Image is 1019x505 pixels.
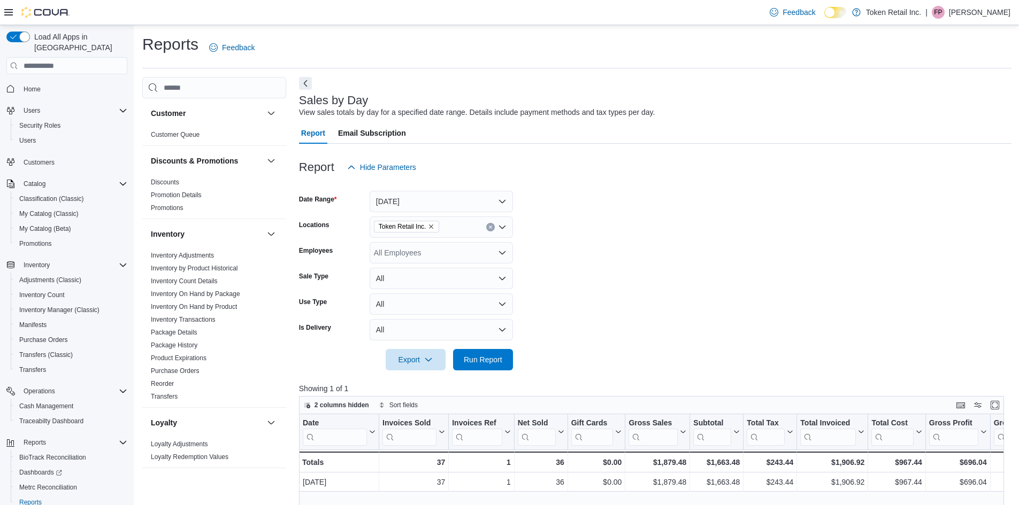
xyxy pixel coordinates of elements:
[19,259,54,271] button: Inventory
[374,399,422,411] button: Sort fields
[19,483,77,492] span: Metrc Reconciliation
[151,131,200,138] a: Customer Queue
[452,456,510,469] div: 1
[571,418,613,429] div: Gift Cards
[989,399,1001,411] button: Enter fullscreen
[303,476,376,488] div: [DATE]
[19,306,99,314] span: Inventory Manager (Classic)
[19,136,36,145] span: Users
[299,107,655,118] div: View sales totals by day for a specified date range. Details include payment methods and tax type...
[265,477,278,490] button: OCM
[15,466,127,479] span: Dashboards
[151,204,183,212] span: Promotions
[747,418,793,446] button: Total Tax
[19,156,127,169] span: Customers
[15,304,104,316] a: Inventory Manager (Classic)
[370,268,513,289] button: All
[747,418,785,429] div: Total Tax
[11,191,132,206] button: Classification (Classic)
[824,7,847,18] input: Dark Mode
[303,418,367,446] div: Date
[2,154,132,170] button: Customers
[11,206,132,221] button: My Catalog (Classic)
[19,385,59,398] button: Operations
[19,291,65,299] span: Inventory Count
[19,82,127,95] span: Home
[693,418,731,446] div: Subtotal
[15,481,127,494] span: Metrc Reconciliation
[11,288,132,302] button: Inventory Count
[19,453,86,462] span: BioTrack Reconciliation
[19,239,52,248] span: Promotions
[19,104,44,117] button: Users
[151,178,179,187] span: Discounts
[151,393,178,400] a: Transfers
[517,418,564,446] button: Net Sold
[299,272,328,281] label: Sale Type
[800,476,864,488] div: $1,906.92
[571,456,622,469] div: $0.00
[11,273,132,288] button: Adjustments (Classic)
[151,367,200,375] a: Purchase Orders
[871,418,913,446] div: Total Cost
[954,399,967,411] button: Keyboard shortcuts
[21,7,70,18] img: Cova
[15,466,66,479] a: Dashboards
[299,323,331,332] label: Is Delivery
[693,418,731,429] div: Subtotal
[800,456,864,469] div: $1,906.92
[19,276,81,284] span: Adjustments (Classic)
[392,349,439,370] span: Export
[2,384,132,399] button: Operations
[151,251,214,260] span: Inventory Adjustments
[932,6,945,19] div: Fetima Perkins
[151,191,202,199] span: Promotion Details
[299,195,337,204] label: Date Range
[971,399,984,411] button: Display options
[151,264,238,273] span: Inventory by Product Historical
[19,436,50,449] button: Reports
[205,37,259,58] a: Feedback
[299,161,334,174] h3: Report
[871,418,922,446] button: Total Cost
[151,156,263,166] button: Discounts & Promotions
[222,42,255,53] span: Feedback
[571,476,622,488] div: $0.00
[11,347,132,362] button: Transfers (Classic)
[11,480,132,495] button: Metrc Reconciliation
[15,451,90,464] a: BioTrack Reconciliation
[949,6,1010,19] p: [PERSON_NAME]
[19,195,84,203] span: Classification (Classic)
[302,456,376,469] div: Totals
[374,221,440,232] span: Token Retail Inc.
[19,351,73,359] span: Transfers (Classic)
[15,363,127,376] span: Transfers
[15,134,40,147] a: Users
[11,450,132,465] button: BioTrack Reconciliation
[15,333,72,346] a: Purchase Orders
[783,7,815,18] span: Feedback
[370,319,513,340] button: All
[151,229,185,239] h3: Inventory
[453,349,513,370] button: Run Report
[517,418,555,429] div: Net Sold
[15,222,127,235] span: My Catalog (Beta)
[15,237,127,250] span: Promotions
[19,417,83,425] span: Traceabilty Dashboard
[151,277,218,285] a: Inventory Count Details
[19,83,45,96] a: Home
[629,476,686,488] div: $1,879.48
[19,177,127,190] span: Catalog
[629,418,678,429] div: Gross Sales
[15,274,127,286] span: Adjustments (Classic)
[151,329,197,336] a: Package Details
[151,290,240,298] a: Inventory On Hand by Package
[24,85,41,94] span: Home
[19,224,71,233] span: My Catalog (Beta)
[15,119,65,132] a: Security Roles
[382,418,445,446] button: Invoices Sold
[11,221,132,236] button: My Catalog (Beta)
[300,399,373,411] button: 2 columns hidden
[301,122,325,144] span: Report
